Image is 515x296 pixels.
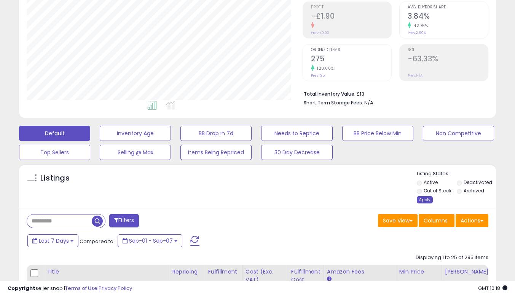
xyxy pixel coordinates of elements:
button: BB Drop in 7d [180,126,252,141]
li: £13 [304,89,483,98]
button: Items Being Repriced [180,145,252,160]
button: 30 Day Decrease [261,145,332,160]
div: seller snap | | [8,285,132,292]
button: Inventory Age [100,126,171,141]
button: Save View [378,214,418,227]
div: Title [47,268,166,276]
small: Prev: 125 [311,73,325,78]
small: 120.00% [314,66,334,71]
label: Active [424,179,438,186]
button: Selling @ Max [100,145,171,160]
h2: 275 [311,54,391,65]
button: Needs to Reprice [261,126,332,141]
h2: -£1.90 [311,12,391,22]
button: Top Sellers [19,145,90,160]
a: Terms of Use [65,285,97,292]
div: Fulfillment Cost [291,268,320,284]
div: Amazon Fees [327,268,393,276]
span: 2025-09-15 10:18 GMT [478,285,507,292]
span: Avg. Buybox Share [408,5,488,10]
span: Last 7 Days [39,237,69,245]
small: Prev: N/A [408,73,423,78]
label: Deactivated [464,179,492,186]
button: Actions [456,214,488,227]
b: Short Term Storage Fees: [304,99,363,106]
div: Repricing [172,268,201,276]
small: Prev: 2.69% [408,30,426,35]
div: Cost (Exc. VAT) [246,268,285,284]
button: Default [19,126,90,141]
small: Prev: £0.00 [311,30,329,35]
div: Displaying 1 to 25 of 295 items [416,254,488,261]
button: Filters [109,214,139,227]
span: Compared to: [80,238,115,245]
label: Archived [464,187,484,194]
small: 42.75% [411,23,428,29]
button: BB Price Below Min [342,126,413,141]
label: Out of Stock [424,187,451,194]
button: Last 7 Days [27,234,78,247]
h2: 3.84% [408,12,488,22]
h2: -63.33% [408,54,488,65]
b: Total Inventory Value: [304,91,356,97]
a: Privacy Policy [99,285,132,292]
h5: Listings [40,173,70,184]
div: Apply [417,196,433,203]
span: Ordered Items [311,48,391,52]
div: Min Price [399,268,438,276]
div: [PERSON_NAME] [445,268,490,276]
button: Non Competitive [423,126,494,141]
span: ROI [408,48,488,52]
button: Columns [419,214,454,227]
div: Fulfillment [208,268,239,276]
span: Sep-01 - Sep-07 [129,237,173,245]
span: N/A [364,99,373,106]
span: Columns [424,217,448,224]
p: Listing States: [417,170,496,178]
span: Profit [311,5,391,10]
button: Sep-01 - Sep-07 [118,234,182,247]
strong: Copyright [8,285,35,292]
